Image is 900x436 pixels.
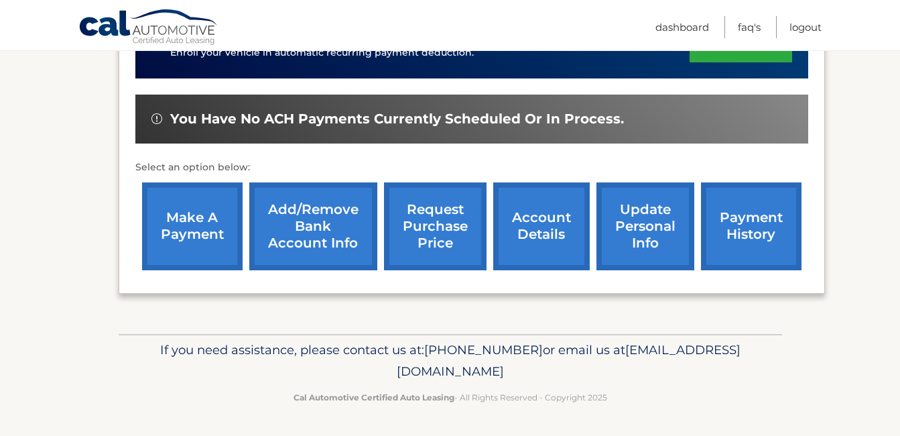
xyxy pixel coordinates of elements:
a: request purchase price [384,182,487,270]
a: account details [493,182,590,270]
a: FAQ's [738,16,761,38]
span: You have no ACH payments currently scheduled or in process. [170,111,624,127]
img: alert-white.svg [151,113,162,124]
p: - All Rights Reserved - Copyright 2025 [127,390,773,404]
p: Enroll your vehicle in automatic recurring payment deduction. [170,46,690,60]
a: Dashboard [655,16,709,38]
a: Add/Remove bank account info [249,182,377,270]
a: payment history [701,182,801,270]
span: [PHONE_NUMBER] [424,342,543,358]
a: update personal info [596,182,694,270]
a: Logout [789,16,822,38]
strong: Cal Automotive Certified Auto Leasing [294,392,454,402]
p: If you need assistance, please contact us at: or email us at [127,339,773,382]
a: Cal Automotive [78,9,219,48]
a: make a payment [142,182,243,270]
p: Select an option below: [135,160,808,176]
